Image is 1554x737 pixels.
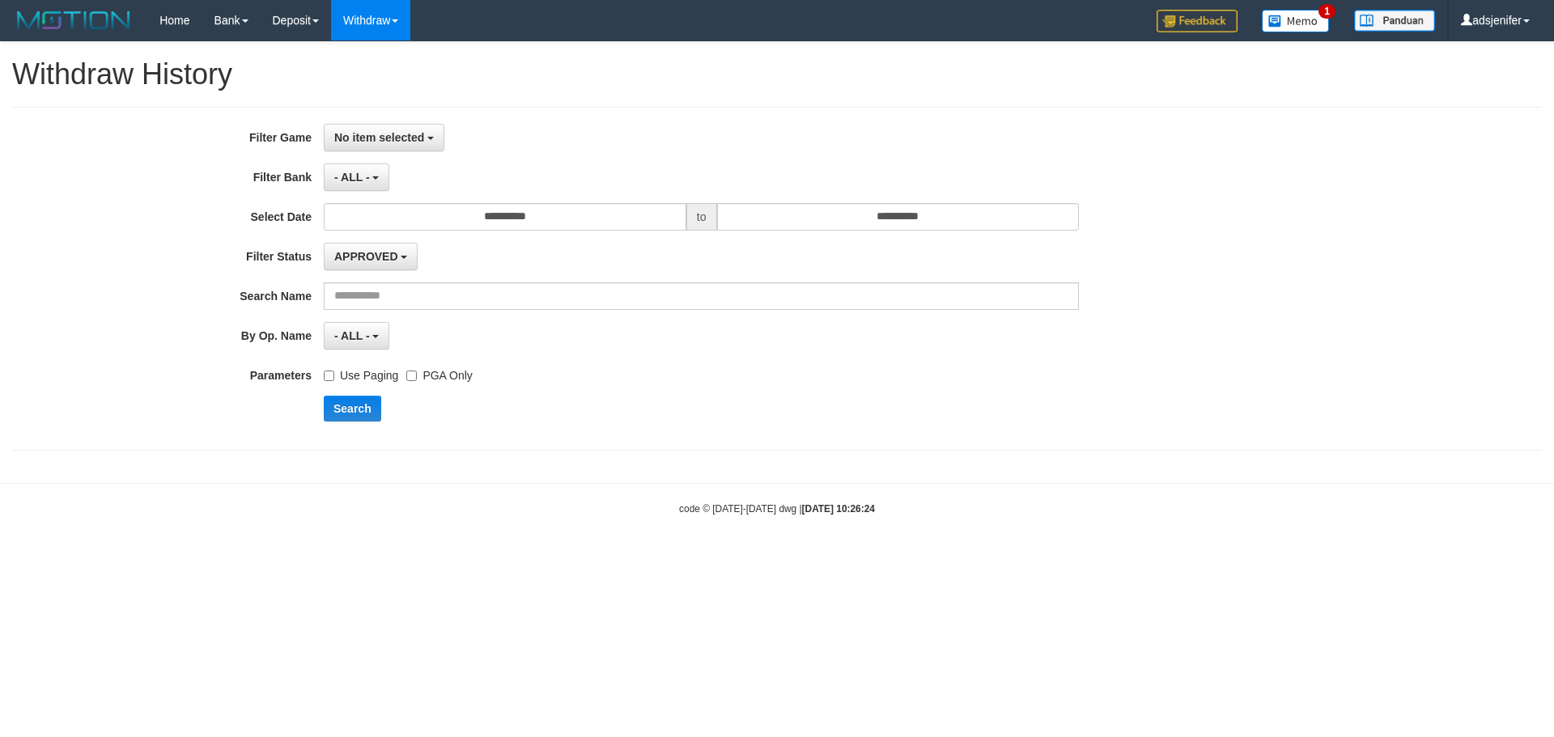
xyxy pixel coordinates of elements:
span: - ALL - [334,171,370,184]
h1: Withdraw History [12,58,1542,91]
label: Use Paging [324,362,398,383]
span: to [686,203,717,231]
label: PGA Only [406,362,472,383]
button: - ALL - [324,163,389,191]
button: Search [324,396,381,421]
button: APPROVED [324,243,418,270]
small: code © [DATE]-[DATE] dwg | [679,503,875,515]
span: 1 [1318,4,1335,19]
input: Use Paging [324,371,334,381]
img: Feedback.jpg [1157,10,1238,32]
button: No item selected [324,124,444,151]
span: APPROVED [334,250,398,263]
img: MOTION_logo.png [12,8,135,32]
span: - ALL - [334,329,370,342]
img: panduan.png [1354,10,1435,32]
strong: [DATE] 10:26:24 [802,503,875,515]
input: PGA Only [406,371,417,381]
span: No item selected [334,131,424,144]
img: Button%20Memo.svg [1262,10,1330,32]
button: - ALL - [324,322,389,349]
